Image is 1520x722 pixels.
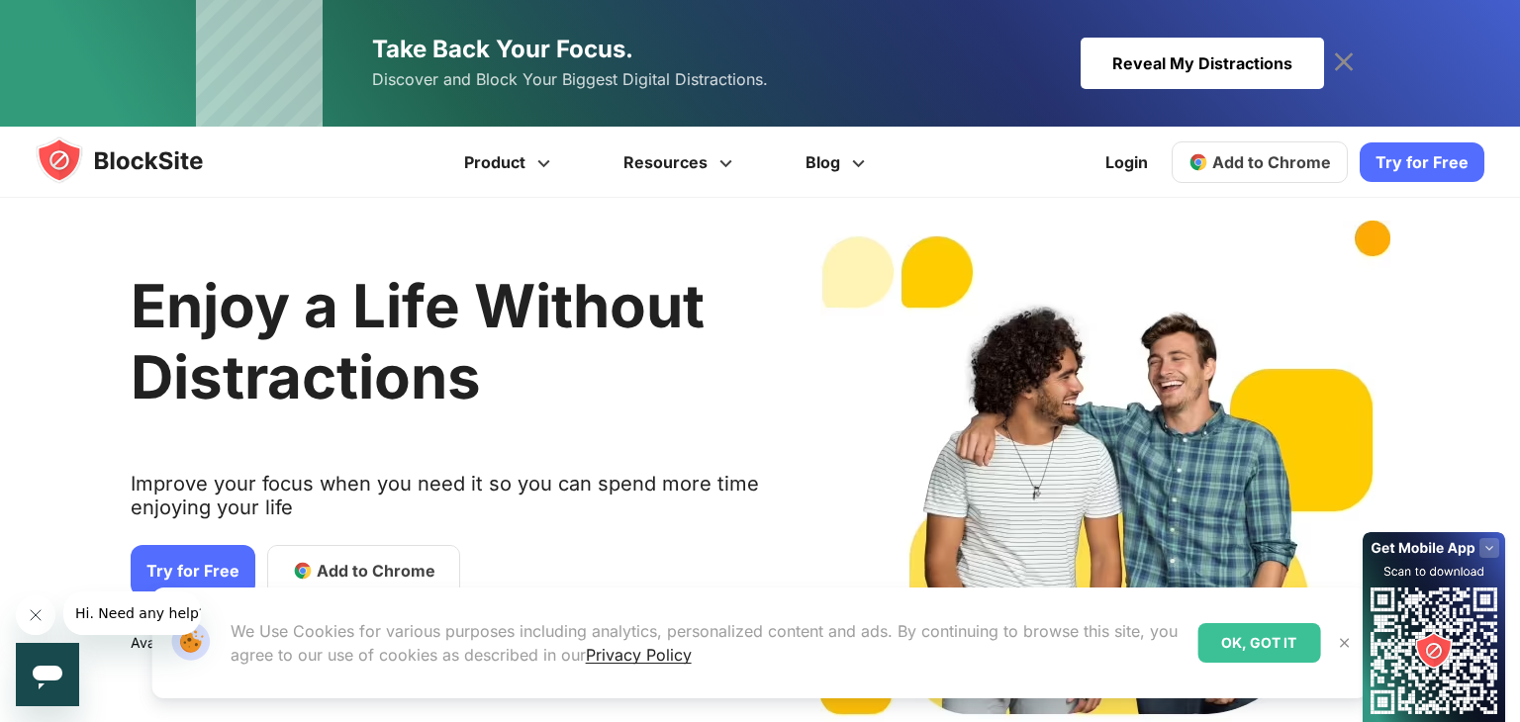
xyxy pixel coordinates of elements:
[1336,635,1352,651] img: Close
[1188,152,1208,172] img: chrome-icon.svg
[1093,138,1160,186] a: Login
[267,545,460,596] a: Add to Chrome
[63,591,201,635] iframe: Message from company
[586,645,692,665] a: Privacy Policy
[772,127,904,198] a: Blog
[1172,141,1348,183] a: Add to Chrome
[16,643,79,706] iframe: Button to launch messaging window
[1212,152,1331,172] span: Add to Chrome
[131,472,762,535] text: Improve your focus when you need it so you can spend more time enjoying your life
[372,65,768,94] span: Discover and Block Your Biggest Digital Distractions.
[231,619,1183,667] p: We Use Cookies for various purposes including analytics, personalized content and ads. By continu...
[590,127,772,198] a: Resources
[1081,38,1324,89] div: Reveal My Distractions
[1197,623,1320,663] div: OK, GOT IT
[131,545,255,596] a: Try for Free
[1331,630,1357,656] button: Close
[131,270,762,412] h2: Enjoy a Life Without Distractions
[430,127,590,198] a: Product
[1360,142,1484,182] a: Try for Free
[36,136,241,184] img: blocksite-icon.5d769676.svg
[16,595,55,635] iframe: Close message
[372,35,633,63] span: Take Back Your Focus.
[317,559,435,583] span: Add to Chrome
[12,14,142,30] span: Hi. Need any help?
